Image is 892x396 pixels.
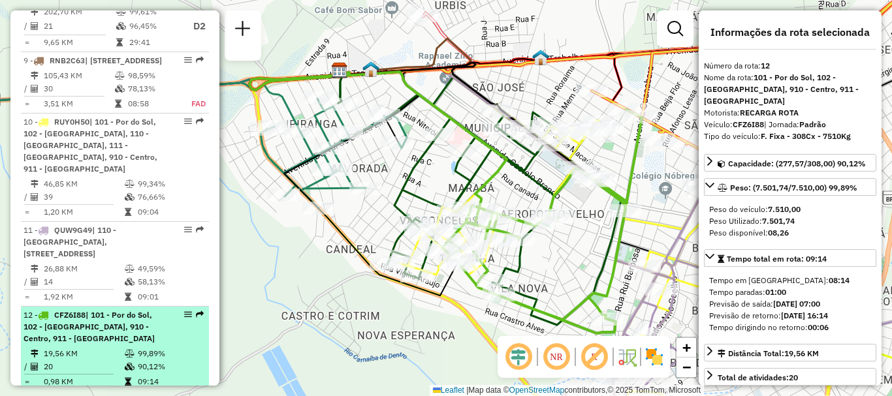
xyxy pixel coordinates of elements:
a: Peso: (7.501,74/7.510,00) 99,89% [704,178,876,196]
strong: 08:14 [829,275,850,285]
i: % de utilização da cubagem [125,278,135,286]
i: % de utilização da cubagem [125,193,135,201]
div: Nome da rota: [704,72,876,107]
span: Total de atividades: [718,373,798,382]
a: Exibir filtros [662,16,688,42]
em: Rota exportada [196,311,204,318]
div: Peso: (7.501,74/7.510,00) 99,89% [704,198,876,244]
div: Peso disponível: [709,227,871,239]
td: 09:01 [137,290,203,303]
strong: 00:06 [808,322,829,332]
td: = [24,36,30,49]
i: % de utilização da cubagem [115,85,125,93]
td: 99,61% [129,5,181,18]
strong: RECARGA ROTA [740,108,799,117]
div: Map data © contributors,© 2025 TomTom, Microsoft [430,385,704,396]
a: Nova sessão e pesquisa [230,16,256,45]
td: 9,65 KM [43,36,116,49]
i: Total de Atividades [31,22,39,30]
span: 12 - [24,310,155,343]
td: 29:41 [129,36,181,49]
div: Tipo do veículo: [704,130,876,142]
div: Tempo em [GEOGRAPHIC_DATA]: [709,275,871,286]
i: Distância Total [31,72,39,80]
i: Tempo total em rota [115,100,121,108]
i: % de utilização do peso [125,350,135,358]
span: 9 - [24,55,162,65]
a: Capacidade: (277,57/308,00) 90,12% [704,154,876,172]
div: Previsão de retorno: [709,310,871,322]
a: Tempo total em rota: 09:14 [704,249,876,267]
i: Total de Atividades [31,363,39,371]
i: Total de Atividades [31,193,39,201]
i: Distância Total [31,8,39,16]
em: Opções [184,56,192,64]
td: = [24,290,30,303]
a: Total de atividades:20 [704,368,876,386]
td: 202,70 KM [43,5,116,18]
span: 11 - [24,225,116,258]
i: Distância Total [31,350,39,358]
span: 10 - [24,117,157,174]
td: 21 [43,18,116,35]
strong: [DATE] 07:00 [773,299,820,309]
i: % de utilização da cubagem [116,22,126,30]
div: Tempo dirigindo no retorno: [709,322,871,333]
strong: 01:00 [765,287,786,297]
h4: Informações da rota selecionada [704,26,876,38]
div: Motorista: [704,107,876,119]
strong: 20 [789,373,798,382]
td: 49,59% [137,262,203,275]
a: Distância Total:19,56 KM [704,344,876,361]
td: 105,43 KM [43,69,114,82]
td: 09:14 [137,375,203,388]
em: Rota exportada [196,56,204,64]
td: 99,89% [137,347,203,360]
td: 46,85 KM [43,177,124,190]
strong: [DATE] 16:14 [781,311,828,320]
td: 30 [43,82,114,95]
strong: 08,26 [768,228,789,237]
img: Exibir/Ocultar setores [644,346,665,367]
td: 26,88 KM [43,262,124,275]
i: Distância Total [31,180,39,188]
span: + [682,339,691,356]
strong: 7.510,00 [768,204,801,214]
td: 78,13% [127,82,178,95]
span: − [682,359,691,375]
span: Exibir rótulo [579,341,610,373]
em: Rota exportada [196,117,204,125]
i: Tempo total em rota [125,208,131,216]
i: Total de Atividades [31,85,39,93]
td: 58,13% [137,275,203,288]
strong: 12 [761,61,770,70]
span: QUW9G49 [54,225,92,235]
em: Opções [184,226,192,234]
span: Peso do veículo: [709,204,801,214]
i: Total de Atividades [31,278,39,286]
i: % de utilização do peso [125,265,135,273]
div: Número da rota: [704,60,876,72]
td: = [24,375,30,388]
img: Fluxo de ruas [616,346,637,367]
td: 09:04 [137,206,203,219]
em: Opções [184,117,192,125]
i: Tempo total em rota [116,38,123,46]
td: FAD [178,97,206,110]
div: Tempo paradas: [709,286,871,298]
span: | Jornada: [764,119,826,129]
div: Veículo: [704,119,876,130]
span: | 110 - [GEOGRAPHIC_DATA], [STREET_ADDRESS] [24,225,116,258]
a: Zoom out [677,358,696,377]
span: Capacidade: (277,57/308,00) 90,12% [728,159,866,168]
p: D2 [182,19,206,34]
i: Tempo total em rota [125,378,131,386]
td: 98,59% [127,69,178,82]
div: Tempo total em rota: 09:14 [704,269,876,339]
span: | 101 - Por do Sol, 102 - [GEOGRAPHIC_DATA], 910 - Centro, 911 - [GEOGRAPHIC_DATA] [24,310,155,343]
i: % de utilização do peso [115,72,125,80]
td: 08:58 [127,97,178,110]
td: / [24,82,30,95]
span: | [STREET_ADDRESS] [85,55,162,65]
a: OpenStreetMap [509,386,565,395]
